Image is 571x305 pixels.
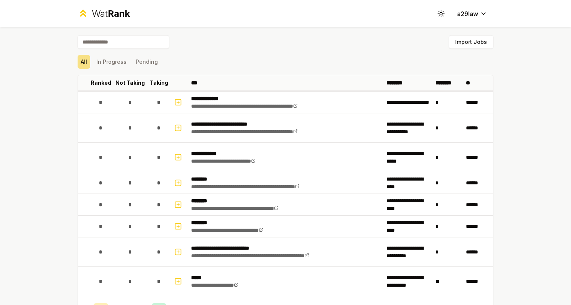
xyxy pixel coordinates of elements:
button: All [78,55,90,69]
button: In Progress [93,55,130,69]
p: Taking [150,79,168,87]
button: Pending [133,55,161,69]
span: a29law [457,9,478,18]
div: Wat [92,8,130,20]
button: Import Jobs [449,35,493,49]
p: Not Taking [115,79,145,87]
button: a29law [451,7,493,21]
span: Rank [108,8,130,19]
a: WatRank [78,8,130,20]
p: Ranked [91,79,111,87]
